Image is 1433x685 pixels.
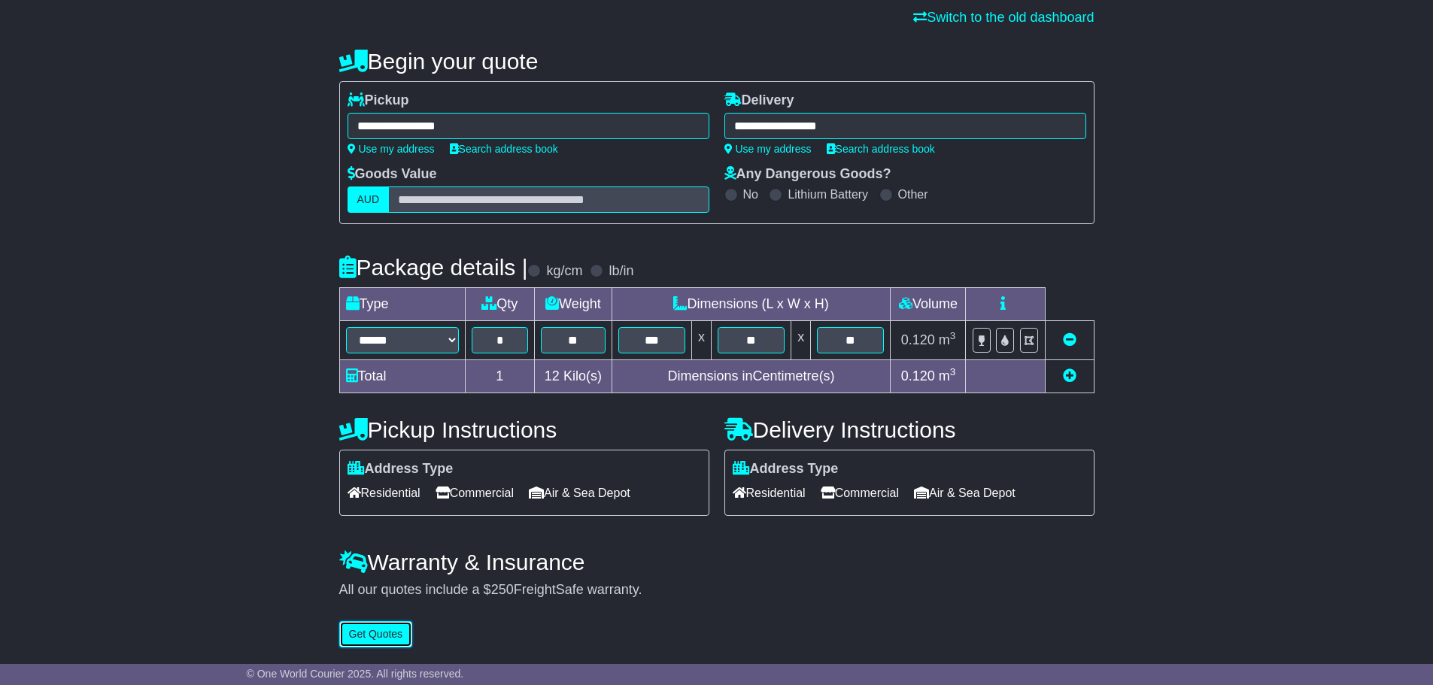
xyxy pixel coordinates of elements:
a: Remove this item [1063,332,1076,347]
a: Use my address [348,143,435,155]
label: Goods Value [348,166,437,183]
button: Get Quotes [339,621,413,647]
a: Search address book [827,143,935,155]
h4: Begin your quote [339,49,1094,74]
span: Residential [348,481,420,505]
label: AUD [348,186,390,213]
span: 12 [545,368,560,383]
h4: Package details | [339,255,528,280]
span: 0.120 [901,332,935,347]
td: Dimensions in Centimetre(s) [612,360,891,393]
a: Search address book [450,143,558,155]
label: lb/in [609,263,633,280]
span: Air & Sea Depot [914,481,1016,505]
td: Total [339,360,465,393]
div: All our quotes include a $ FreightSafe warranty. [339,582,1094,599]
label: Delivery [724,92,794,109]
span: 0.120 [901,368,935,383]
a: Use my address [724,143,812,155]
td: Dimensions (L x W x H) [612,288,891,321]
label: Pickup [348,92,409,109]
span: m [939,332,956,347]
span: m [939,368,956,383]
label: Address Type [733,461,839,477]
span: © One World Courier 2025. All rights reserved. [247,668,464,680]
label: kg/cm [546,263,582,280]
label: Lithium Battery [788,187,868,202]
td: Type [339,288,465,321]
td: Weight [535,288,612,321]
span: Commercial [436,481,514,505]
label: Other [898,187,928,202]
td: 1 [465,360,535,393]
sup: 3 [950,366,956,377]
a: Switch to the old dashboard [913,10,1094,25]
label: No [743,187,758,202]
span: Commercial [821,481,899,505]
h4: Warranty & Insurance [339,550,1094,574]
a: Add new item [1063,368,1076,383]
label: Address Type [348,461,454,477]
span: 250 [491,582,514,597]
td: Qty [465,288,535,321]
span: Residential [733,481,806,505]
td: Kilo(s) [535,360,612,393]
label: Any Dangerous Goods? [724,166,891,183]
sup: 3 [950,330,956,341]
h4: Pickup Instructions [339,417,709,442]
span: Air & Sea Depot [529,481,630,505]
td: Volume [891,288,966,321]
h4: Delivery Instructions [724,417,1094,442]
td: x [691,321,711,360]
td: x [791,321,811,360]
